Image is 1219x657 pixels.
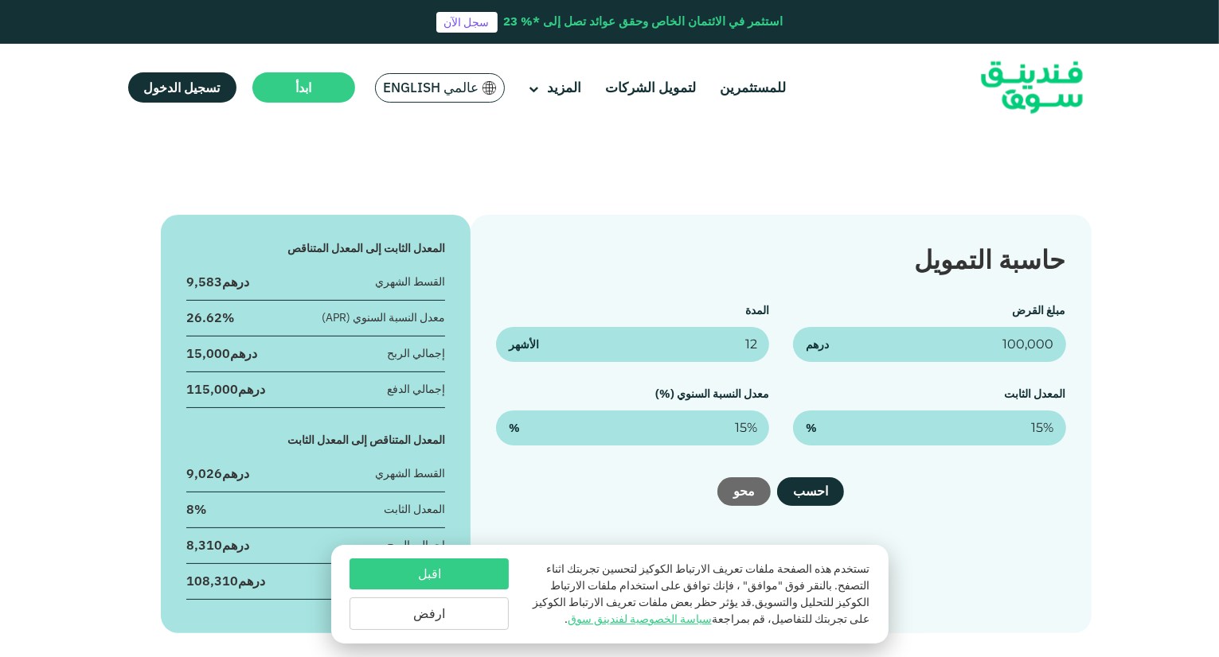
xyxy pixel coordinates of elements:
div: درهم [186,380,265,398]
span: 8,310 [186,537,222,553]
div: درهم [186,572,265,589]
span: 108,310 [186,573,238,589]
div: إجمالي الدفع [387,381,445,398]
div: القسط الشهري [375,274,445,290]
span: قد يؤثر حظر بعض ملفات تعريف الارتباط الكوكيز على تجربتك [533,595,869,626]
span: 9,583 [186,274,222,290]
div: 26.62% [186,309,234,326]
span: تسجيل الدخول [144,80,221,95]
div: معدل النسبة السنوي (APR) [322,309,445,326]
label: معدل النسبة السنوي (%) [655,387,769,401]
div: 8% [186,500,206,518]
a: للمستثمرين [716,75,790,101]
label: المدة [745,303,769,317]
div: درهم [186,273,249,290]
span: عالمي English [384,79,479,97]
span: ابدأ [295,80,311,95]
button: احسب [777,477,844,506]
label: المعدل الثابت [1005,387,1066,401]
div: إجمالي الربح [387,345,445,362]
span: % [806,420,817,437]
button: ارفض [350,597,509,630]
div: إجمالي الربح [387,537,445,554]
span: المزيد [547,79,581,96]
span: 9,026 [186,465,222,481]
a: لتمويل الشركات [601,75,700,101]
img: SA Flag [483,81,497,95]
a: تسجيل الدخول [128,72,236,103]
div: درهم [186,465,249,482]
div: القسط الشهري [375,465,445,482]
span: % [509,420,520,437]
label: مبلغ القرض [1013,303,1066,317]
div: المعدل الثابت إلى المعدل المتناقص [186,240,446,257]
span: للتفاصيل، قم بمراجعة . [565,612,812,626]
div: درهم [186,536,249,554]
span: درهم [806,336,829,353]
a: سياسة الخصوصية لفندينق سوق [568,612,712,626]
button: اقبل [350,558,509,589]
a: سجل الآن [436,12,498,33]
div: درهم [186,344,257,362]
button: محو [717,477,771,506]
div: استثمر في الائتمان الخاص وحقق عوائد تصل إلى *% 23 [504,13,783,31]
div: المعدل الثابت [384,501,445,518]
span: 15,000 [186,345,230,361]
span: الأشهر [509,336,539,353]
p: تستخدم هذه الصفحة ملفات تعريف الارتباط الكوكيز لتحسين تجربتك اثناء التصفح. بالنقر فوق "موافق" ، ف... [525,561,869,628]
span: 115,000 [186,381,238,397]
div: حاسبة التمويل [496,240,1065,278]
div: المعدل المتناقص إلى المعدل الثابت [186,432,446,449]
img: Logo [954,48,1110,128]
